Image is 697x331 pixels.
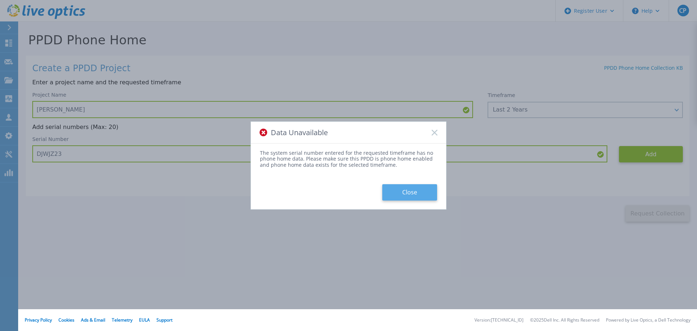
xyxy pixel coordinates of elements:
a: Cookies [58,317,74,323]
a: Ads & Email [81,317,105,323]
li: © 2025 Dell Inc. All Rights Reserved [530,318,599,323]
div: The system serial number entered for the requested timeframe has no phone home data. Please make ... [260,150,437,167]
li: Powered by Live Optics, a Dell Technology [606,318,690,323]
button: Close [382,184,437,201]
a: Support [156,317,172,323]
a: EULA [139,317,150,323]
a: Telemetry [112,317,133,323]
li: Version: [TECHNICAL_ID] [474,318,523,323]
a: Privacy Policy [25,317,52,323]
span: Data Unavailable [271,128,328,137]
